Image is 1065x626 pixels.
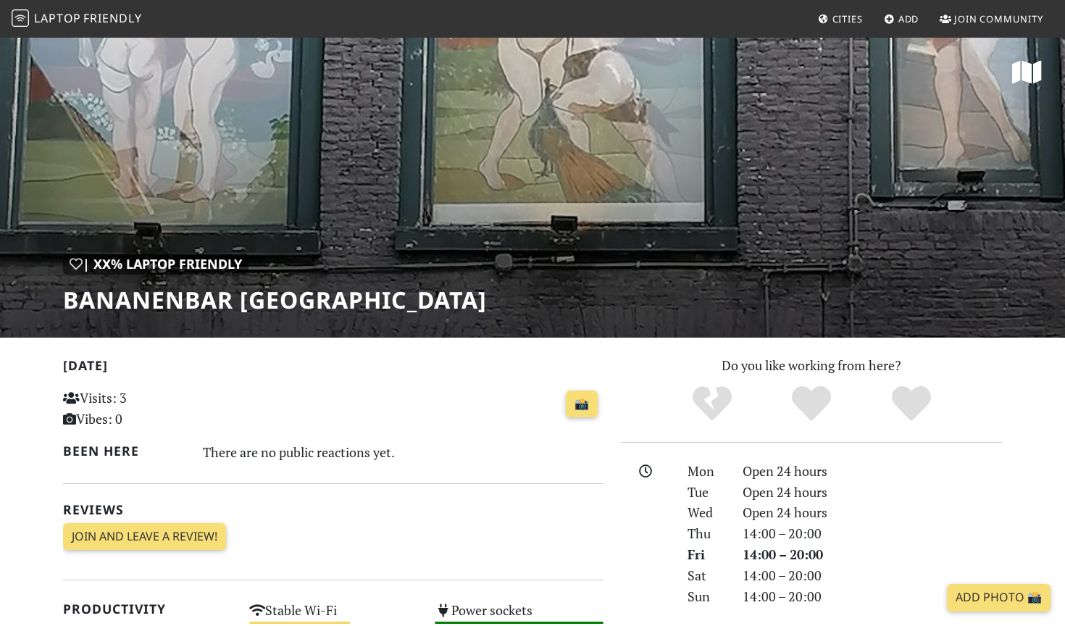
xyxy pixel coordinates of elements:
[812,6,869,32] a: Cities
[947,584,1051,612] a: Add Photo 📸
[679,502,734,523] div: Wed
[861,384,961,424] div: Definitely!
[679,461,734,482] div: Mon
[954,12,1043,25] span: Join Community
[662,384,762,424] div: No
[63,358,603,379] h2: [DATE]
[63,286,487,314] h1: Bananenbar [GEOGRAPHIC_DATA]
[203,441,604,464] div: There are no public reactions yet.
[761,384,861,424] div: Yes
[734,565,1011,586] div: 14:00 – 20:00
[734,544,1011,565] div: 14:00 – 20:00
[679,523,734,544] div: Thu
[832,12,863,25] span: Cities
[12,7,142,32] a: LaptopFriendly LaptopFriendly
[679,586,734,607] div: Sun
[63,254,248,275] div: | XX% Laptop Friendly
[83,10,141,26] span: Friendly
[934,6,1049,32] a: Join Community
[63,601,232,617] h2: Productivity
[898,12,919,25] span: Add
[734,586,1011,607] div: 14:00 – 20:00
[734,461,1011,482] div: Open 24 hours
[621,355,1002,376] p: Do you like working from here?
[734,502,1011,523] div: Open 24 hours
[34,10,81,26] span: Laptop
[63,502,603,517] h2: Reviews
[679,565,734,586] div: Sat
[878,6,925,32] a: Add
[679,544,734,565] div: Fri
[63,443,185,459] h2: Been here
[12,9,29,27] img: LaptopFriendly
[679,482,734,503] div: Tue
[734,482,1011,503] div: Open 24 hours
[63,523,226,551] a: Join and leave a review!
[63,388,232,430] p: Visits: 3 Vibes: 0
[734,523,1011,544] div: 14:00 – 20:00
[566,391,598,418] a: 📸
